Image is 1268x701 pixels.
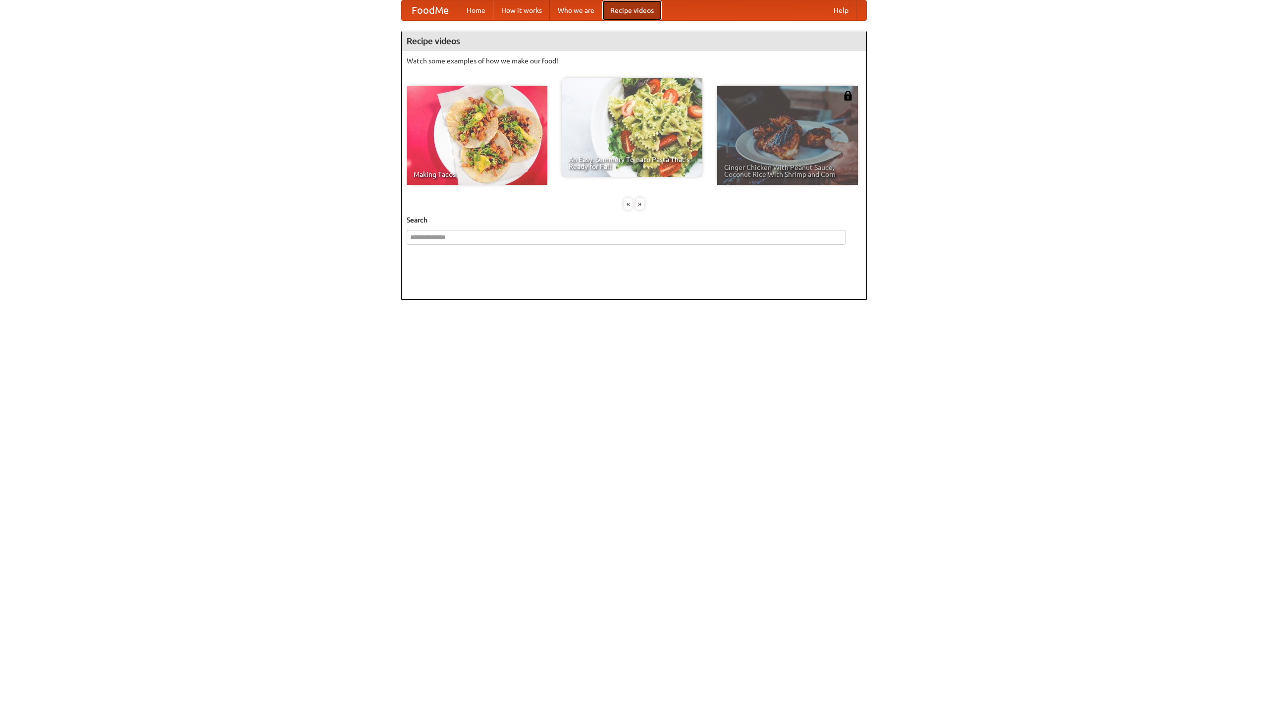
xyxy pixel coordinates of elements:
a: FoodMe [402,0,459,20]
a: An Easy, Summery Tomato Pasta That's Ready for Fall [562,78,702,177]
span: Making Tacos [414,171,540,178]
a: Home [459,0,493,20]
div: « [624,198,633,210]
a: Making Tacos [407,86,547,185]
a: Recipe videos [602,0,662,20]
div: » [635,198,644,210]
a: Who we are [550,0,602,20]
img: 483408.png [843,91,853,101]
h4: Recipe videos [402,31,866,51]
a: How it works [493,0,550,20]
span: An Easy, Summery Tomato Pasta That's Ready for Fall [569,156,695,170]
p: Watch some examples of how we make our food! [407,56,861,66]
h5: Search [407,215,861,225]
a: Help [826,0,856,20]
